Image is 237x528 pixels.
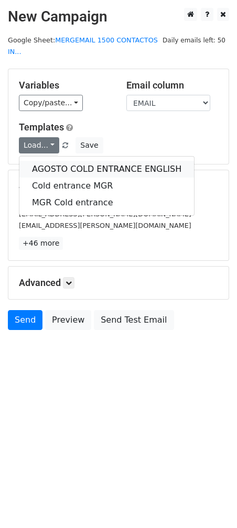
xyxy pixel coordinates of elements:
[185,478,237,528] iframe: Chat Widget
[19,210,191,218] small: [EMAIL_ADDRESS][PERSON_NAME][DOMAIN_NAME]
[19,178,194,194] a: Cold entrance MGR
[8,310,42,330] a: Send
[19,80,111,91] h5: Variables
[126,80,218,91] h5: Email column
[19,277,218,289] h5: Advanced
[19,194,194,211] a: MGR Cold entrance
[159,36,229,44] a: Daily emails left: 50
[19,222,191,229] small: [EMAIL_ADDRESS][PERSON_NAME][DOMAIN_NAME]
[185,478,237,528] div: Widget de chat
[8,36,158,56] a: MERGEMAIL 1500 CONTACTOS IN...
[45,310,91,330] a: Preview
[159,35,229,46] span: Daily emails left: 50
[19,122,64,133] a: Templates
[94,310,174,330] a: Send Test Email
[19,161,194,178] a: AGOSTO COLD ENTRANCE ENGLISH
[19,137,59,153] a: Load...
[8,36,158,56] small: Google Sheet:
[76,137,103,153] button: Save
[8,8,229,26] h2: New Campaign
[19,95,83,111] a: Copy/paste...
[19,237,63,250] a: +46 more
